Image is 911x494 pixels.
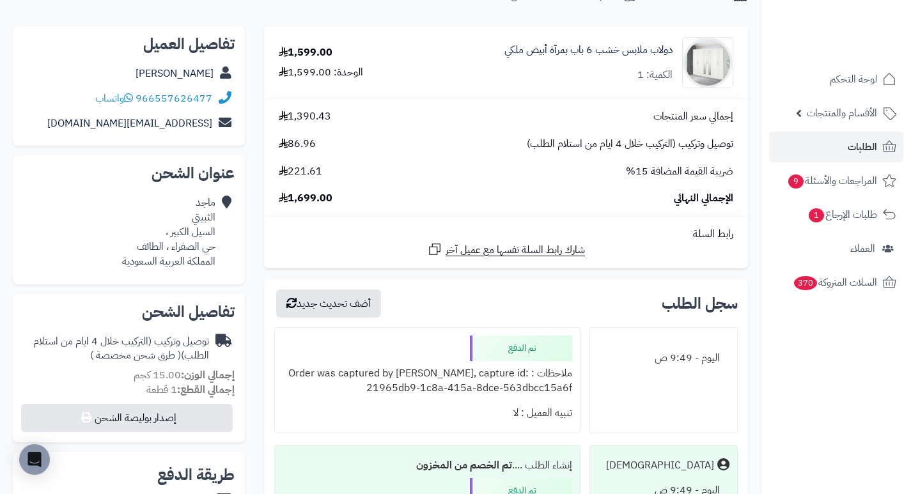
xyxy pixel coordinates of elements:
[283,361,572,401] div: ملاحظات : Order was captured by [PERSON_NAME], capture id: 21965db9-1c8a-415a-8dce-563dbcc15a6f
[637,68,673,82] div: الكمية: 1
[134,367,235,383] small: 15.00 كجم
[662,296,738,311] h3: سجل الطلب
[19,444,50,475] div: Open Intercom Messenger
[809,208,825,223] span: 1
[504,43,673,58] a: دولاب ملابس خشب 6 باب بمرآة أبيض ملكي
[177,382,235,398] strong: إجمالي القطع:
[787,172,877,190] span: المراجعات والأسئلة
[23,166,235,181] h2: عنوان الشحن
[427,242,585,258] a: شارك رابط السلة نفسها مع عميل آخر
[794,276,818,291] span: 370
[279,45,332,60] div: 1,599.00
[47,116,212,131] a: [EMAIL_ADDRESS][DOMAIN_NAME]
[807,104,877,122] span: الأقسام والمنتجات
[269,227,743,242] div: رابط السلة
[850,240,875,258] span: العملاء
[279,191,332,206] span: 1,699.00
[279,109,331,124] span: 1,390.43
[136,66,214,81] a: [PERSON_NAME]
[830,70,877,88] span: لوحة التحكم
[674,191,733,206] span: الإجمالي النهائي
[90,348,181,363] span: ( طرق شحن مخصصة )
[95,91,133,106] a: واتساب
[824,10,899,36] img: logo-2.png
[769,166,903,196] a: المراجعات والأسئلة9
[146,382,235,398] small: 1 قطعة
[683,37,733,88] img: 1733065410-1-90x90.jpg
[283,401,572,426] div: تنبيه العميل : لا
[279,164,322,179] span: 221.61
[769,267,903,298] a: السلات المتروكة370
[807,206,877,224] span: طلبات الإرجاع
[470,336,572,361] div: تم الدفع
[122,196,215,268] div: ماجد الثبيتي السيل الكبير ، حي الصفراء ، الطائف المملكة العربية السعودية
[769,233,903,264] a: العملاء
[626,164,733,179] span: ضريبة القيمة المضافة 15%
[793,274,877,291] span: السلات المتروكة
[23,36,235,52] h2: تفاصيل العميل
[606,458,714,473] div: [DEMOGRAPHIC_DATA]
[653,109,733,124] span: إجمالي سعر المنتجات
[416,458,512,473] b: تم الخصم من المخزون
[21,404,233,432] button: إصدار بوليصة الشحن
[279,65,363,80] div: الوحدة: 1,599.00
[446,243,585,258] span: شارك رابط السلة نفسها مع عميل آخر
[136,91,212,106] a: 966557626477
[788,174,804,189] span: 9
[283,453,572,478] div: إنشاء الطلب ....
[769,132,903,162] a: الطلبات
[769,199,903,230] a: طلبات الإرجاع1
[157,467,235,482] h2: طريقة الدفع
[848,138,877,156] span: الطلبات
[276,289,381,318] button: أضف تحديث جديد
[23,334,209,364] div: توصيل وتركيب (التركيب خلال 4 ايام من استلام الطلب)
[279,137,316,151] span: 86.96
[527,137,733,151] span: توصيل وتركيب (التركيب خلال 4 ايام من استلام الطلب)
[769,64,903,95] a: لوحة التحكم
[598,346,729,371] div: اليوم - 9:49 ص
[181,367,235,383] strong: إجمالي الوزن:
[23,304,235,320] h2: تفاصيل الشحن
